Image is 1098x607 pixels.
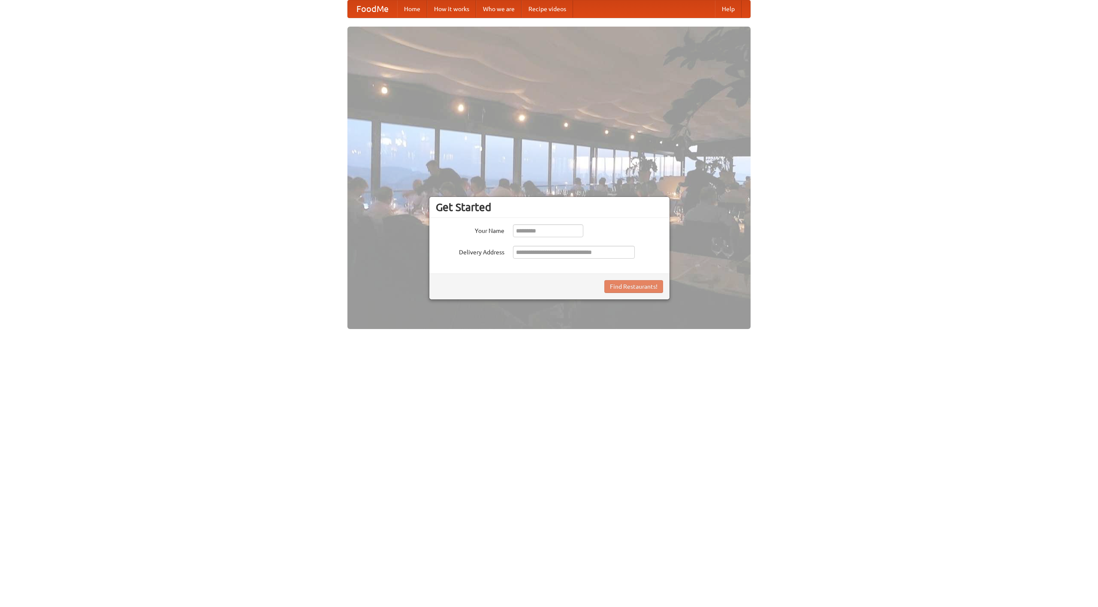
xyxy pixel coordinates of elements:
a: How it works [427,0,476,18]
a: FoodMe [348,0,397,18]
label: Delivery Address [436,246,504,257]
a: Home [397,0,427,18]
h3: Get Started [436,201,663,214]
button: Find Restaurants! [604,280,663,293]
a: Recipe videos [522,0,573,18]
a: Help [715,0,742,18]
a: Who we are [476,0,522,18]
label: Your Name [436,224,504,235]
